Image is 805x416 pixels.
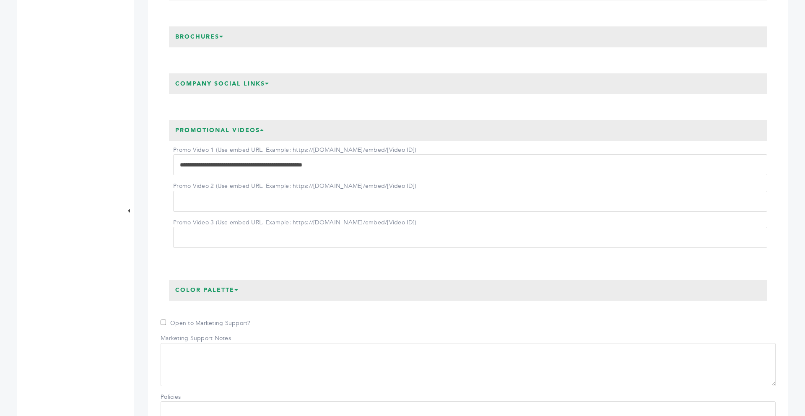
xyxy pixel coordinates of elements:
[169,120,271,141] h3: Promotional Videos
[173,182,416,190] label: Promo Video 2 (Use embed URL. Example: https://[DOMAIN_NAME]/embed/[Video ID])
[161,334,231,343] label: Marketing Support Notes
[169,73,276,94] h3: Company Social Links
[173,218,416,227] label: Promo Video 3 (Use embed URL. Example: https://[DOMAIN_NAME]/embed/[Video ID])
[169,26,230,47] h3: Brochures
[169,280,245,301] h3: Color Palette
[161,319,251,328] label: Open to Marketing Support?
[161,320,166,325] input: Open to Marketing Support?
[173,146,416,154] label: Promo Video 1 (Use embed URL. Example: https://[DOMAIN_NAME]/embed/[Video ID])
[161,393,219,401] label: Policies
